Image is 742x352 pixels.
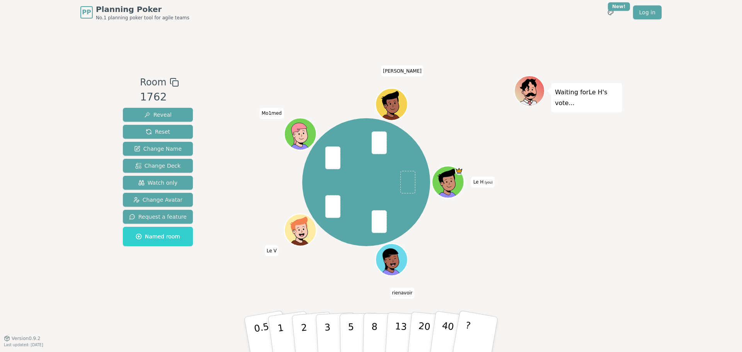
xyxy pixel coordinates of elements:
span: (you) [483,181,493,184]
div: 1762 [140,89,179,105]
span: Last updated: [DATE] [4,343,43,347]
span: Change Deck [135,162,180,170]
a: PPPlanning PokerNo.1 planning poker tool for agile teams [80,4,189,21]
span: Watch only [138,179,178,187]
span: Request a feature [129,213,187,221]
span: Click to change your name [381,66,424,77]
span: Version 0.9.2 [12,335,41,342]
span: Planning Poker [96,4,189,15]
div: New! [608,2,630,11]
button: Change Name [123,142,193,156]
span: Click to change your name [265,245,279,256]
span: Click to change your name [260,108,284,119]
button: Request a feature [123,210,193,224]
span: Click to change your name [471,177,495,187]
span: No.1 planning poker tool for agile teams [96,15,189,21]
span: PP [82,8,91,17]
p: Waiting for Le H 's vote... [555,87,618,109]
button: Change Avatar [123,193,193,207]
span: Named room [136,233,180,240]
button: Watch only [123,176,193,190]
button: Click to change your avatar [433,167,463,197]
button: Change Deck [123,159,193,173]
span: Room [140,75,166,89]
span: Reveal [144,111,172,119]
span: Le H is the host [455,167,463,175]
button: Version0.9.2 [4,335,41,342]
button: New! [604,5,618,19]
button: Reset [123,125,193,139]
a: Log in [633,5,662,19]
span: Click to change your name [390,288,414,299]
button: Reveal [123,108,193,122]
button: Named room [123,227,193,246]
span: Change Name [134,145,182,153]
span: Change Avatar [133,196,183,204]
span: Reset [146,128,170,136]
